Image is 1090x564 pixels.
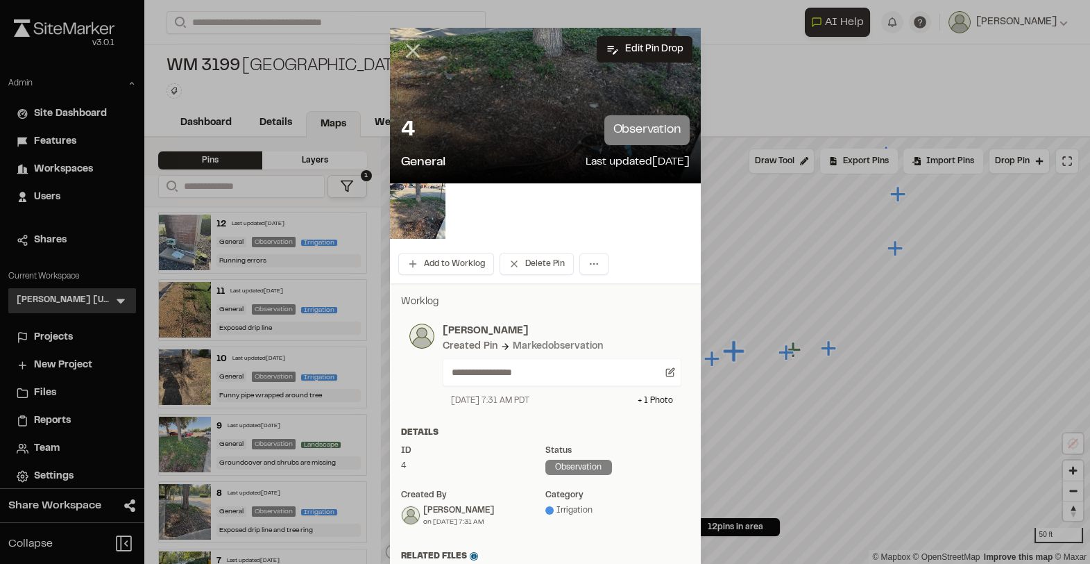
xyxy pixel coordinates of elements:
div: Details [401,426,690,439]
p: General [401,154,446,172]
div: + 1 Photo [638,395,673,407]
span: Related Files [401,550,478,563]
div: Irrigation [545,504,690,517]
div: observation [545,460,612,475]
p: Worklog [401,295,690,310]
div: Created by [401,489,545,501]
img: photo [409,324,434,349]
div: category [545,489,690,501]
div: Marked observation [513,339,603,354]
div: [DATE] 7:31 AM PDT [451,395,529,407]
div: 4 [401,460,545,472]
div: on [DATE] 7:31 AM [423,517,494,527]
p: 4 [401,117,415,144]
p: [PERSON_NAME] [443,324,681,339]
img: Paitlyn Anderton [402,506,420,524]
img: file [390,183,445,239]
div: [PERSON_NAME] [423,504,494,517]
button: Add to Worklog [398,253,494,275]
div: ID [401,445,545,457]
div: Status [545,445,690,457]
p: Last updated [DATE] [586,154,690,172]
div: Created Pin [443,339,497,354]
p: observation [604,115,689,145]
button: Delete Pin [500,253,574,275]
